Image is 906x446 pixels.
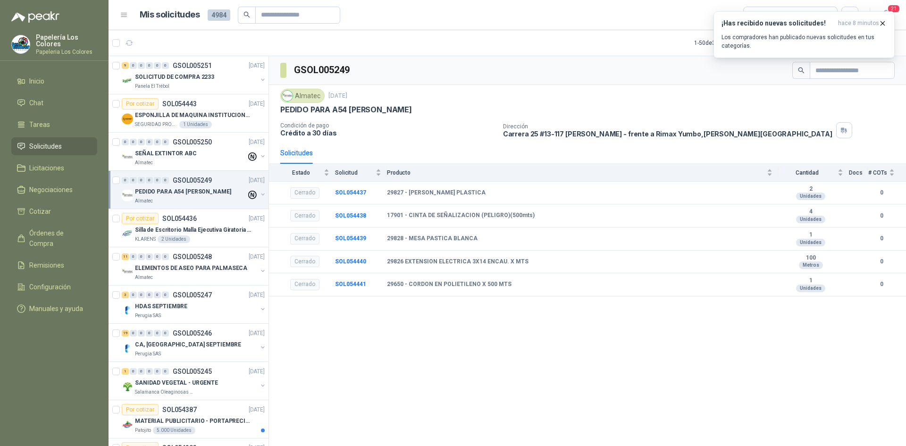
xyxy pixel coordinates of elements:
[796,216,825,223] div: Unidades
[778,208,843,216] b: 4
[713,11,895,58] button: ¡Has recibido nuevas solicitudes!hace 8 minutos Los compradores han publicado nuevas solicitudes ...
[796,193,825,200] div: Unidades
[778,169,836,176] span: Cantidad
[335,169,374,176] span: Solicitud
[29,76,44,86] span: Inicio
[135,427,151,434] p: Patojito
[122,343,133,354] img: Company Logo
[11,116,97,134] a: Tareas
[503,123,832,130] p: Dirección
[387,235,478,243] b: 29828 - MESA PASTICA BLANCA
[135,159,153,167] p: Almatec
[135,379,218,387] p: SANIDAD VEGETAL - URGENTE
[135,388,194,396] p: Salamanca Oleaginosas SAS
[887,4,900,13] span: 21
[280,129,495,137] p: Crédito a 30 días
[290,279,319,290] div: Cerrado
[135,197,153,205] p: Almatec
[162,62,169,69] div: 0
[154,253,161,260] div: 0
[122,404,159,415] div: Por cotizar
[122,228,133,239] img: Company Logo
[135,149,197,158] p: SEÑAL EXTINTOR ABC
[173,177,212,184] p: GSOL005249
[122,190,133,201] img: Company Logo
[122,292,129,298] div: 3
[154,139,161,145] div: 0
[109,400,268,438] a: Por cotizarSOL054387[DATE] Company LogoMATERIAL PUBLICITARIO - PORTAPRECIOS VER ADJUNTOPatojito5....
[122,60,267,90] a: 9 0 0 0 0 0 GSOL005251[DATE] Company LogoSOLICITUD DE COMPRA 2233Panela El Trébol
[12,35,30,53] img: Company Logo
[138,330,145,337] div: 0
[868,188,895,197] b: 0
[29,98,43,108] span: Chat
[173,139,212,145] p: GSOL005250
[29,228,88,249] span: Órdenes de Compra
[29,141,62,151] span: Solicitudes
[135,274,153,281] p: Almatec
[387,212,535,219] b: 17901 - CINTA DE SEÑALIZACION (PELIGRO)(500mts)
[868,164,906,181] th: # COTs
[122,213,159,224] div: Por cotizar
[249,61,265,70] p: [DATE]
[778,277,843,285] b: 1
[122,368,129,375] div: 1
[721,19,834,27] h3: ¡Has recibido nuevas solicitudes!
[146,368,153,375] div: 0
[868,234,895,243] b: 0
[173,330,212,337] p: GSOL005246
[122,328,267,358] a: 19 0 0 0 0 0 GSOL005246[DATE] Company LogoCA, [GEOGRAPHIC_DATA] SEPTIEMBREPerugia SAS
[335,189,366,196] a: SOL054437
[173,368,212,375] p: GSOL005245
[11,159,97,177] a: Licitaciones
[138,177,145,184] div: 0
[146,62,153,69] div: 0
[29,260,64,270] span: Remisiones
[387,258,528,266] b: 29826 EXTENSION ELECTRICA 3X14 ENCAU. X MTS
[11,300,97,318] a: Manuales y ayuda
[778,254,843,262] b: 100
[135,417,252,426] p: MATERIAL PUBLICITARIO - PORTAPRECIOS VER ADJUNTO
[138,368,145,375] div: 0
[868,280,895,289] b: 0
[109,209,268,247] a: Por cotizarSOL054436[DATE] Company LogoSilla de Escritorio Malla Ejecutiva Giratoria Cromada con ...
[122,251,267,281] a: 11 0 0 0 0 0 GSOL005248[DATE] Company LogoELEMENTOS DE ASEO PARA PALMASECAAlmatec
[122,419,133,430] img: Company Logo
[868,211,895,220] b: 0
[179,121,212,128] div: 1 Unidades
[138,139,145,145] div: 0
[162,177,169,184] div: 0
[335,164,387,181] th: Solicitud
[29,163,64,173] span: Licitaciones
[290,187,319,199] div: Cerrado
[11,256,97,274] a: Remisiones
[249,329,265,338] p: [DATE]
[135,111,252,120] p: ESPONJILLA DE MAQUINA INSTITUCIONAL-NEGRA X 12 UNIDADES
[154,292,161,298] div: 0
[146,292,153,298] div: 0
[162,368,169,375] div: 0
[796,285,825,292] div: Unidades
[249,100,265,109] p: [DATE]
[335,235,366,242] a: SOL054439
[694,35,755,50] div: 1 - 50 de 3098
[387,169,765,176] span: Producto
[387,281,512,288] b: 29650 - CORDON EN POLIETILENO X 500 MTS
[868,257,895,266] b: 0
[130,139,137,145] div: 0
[868,169,887,176] span: # COTs
[280,122,495,129] p: Condición de pago
[173,253,212,260] p: GSOL005248
[154,62,161,69] div: 0
[130,368,137,375] div: 0
[249,214,265,223] p: [DATE]
[29,119,50,130] span: Tareas
[138,62,145,69] div: 0
[162,253,169,260] div: 0
[135,187,231,196] p: PEDIDO PARA A54 [PERSON_NAME]
[122,266,133,278] img: Company Logo
[122,330,129,337] div: 19
[122,304,133,316] img: Company Logo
